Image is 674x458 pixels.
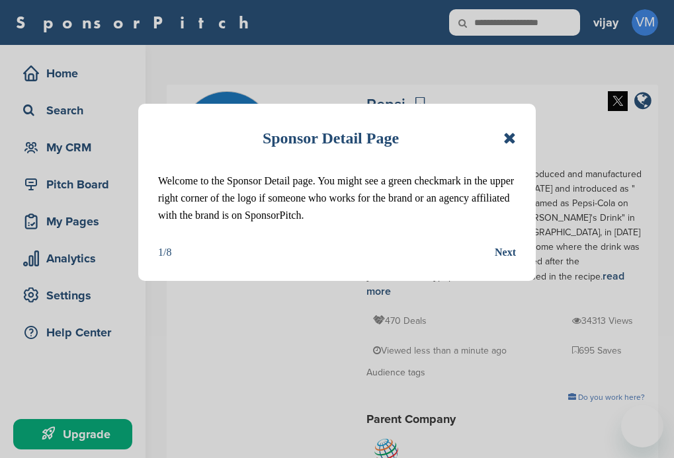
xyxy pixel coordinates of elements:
[158,172,516,224] p: Welcome to the Sponsor Detail page. You might see a green checkmark in the upper right corner of ...
[263,124,399,153] h1: Sponsor Detail Page
[621,405,663,447] iframe: Button to launch messaging window
[158,244,171,261] div: 1/8
[495,244,516,261] button: Next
